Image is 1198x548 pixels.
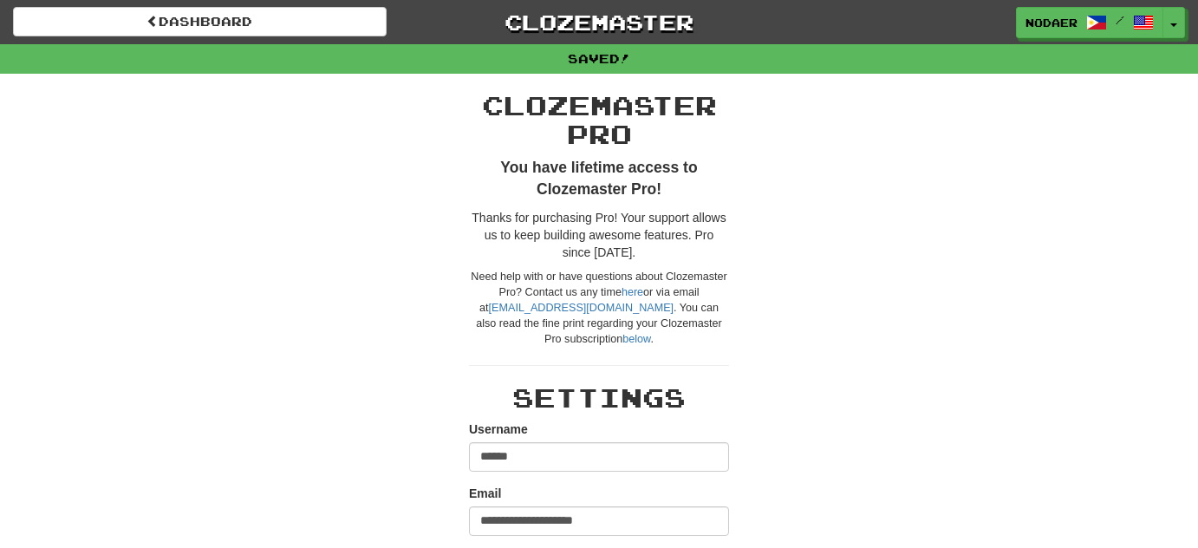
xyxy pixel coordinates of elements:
[469,421,528,438] label: Username
[469,91,729,148] h2: Clozemaster Pro
[13,7,387,36] a: Dashboard
[469,485,501,502] label: Email
[413,7,786,37] a: Clozemaster
[1016,7,1163,38] a: nodaer /
[469,383,729,412] h2: Settings
[622,286,643,298] a: here
[469,209,729,261] p: Thanks for purchasing Pro! Your support allows us to keep building awesome features. Pro since [D...
[1025,15,1078,30] span: nodaer
[622,333,650,345] a: below
[489,302,674,314] a: [EMAIL_ADDRESS][DOMAIN_NAME]
[469,270,729,348] div: Need help with or have questions about Clozemaster Pro? Contact us any time or via email at . You...
[1116,14,1124,26] span: /
[500,159,697,198] strong: You have lifetime access to Clozemaster Pro!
